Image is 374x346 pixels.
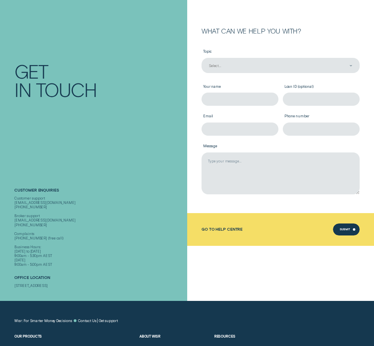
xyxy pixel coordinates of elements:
[14,80,31,99] div: In
[333,223,359,235] button: Submit
[209,63,221,68] div: Select...
[202,227,243,232] a: Go to Help Centre
[202,45,360,57] label: Topic
[78,318,118,323] a: Contact Us | Get support
[14,275,185,283] h2: Office Location
[202,110,278,122] label: Email
[283,81,360,93] label: Loan ID (optional)
[14,62,47,80] div: Get
[14,196,185,267] div: Customer support [EMAIL_ADDRESS][DOMAIN_NAME] [PHONE_NUMBER] Broker support [EMAIL_ADDRESS][DOMAI...
[14,188,185,196] h2: Customer Enquiries
[202,81,278,93] label: Your name
[14,62,185,99] h1: Get In Touch
[36,80,97,99] div: Touch
[14,318,72,323] a: Wisr: For Smarter Money Decisions
[14,283,185,288] div: [STREET_ADDRESS]
[283,110,360,122] label: Phone number
[202,28,360,34] h2: What can we help you with?
[202,140,360,152] label: Message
